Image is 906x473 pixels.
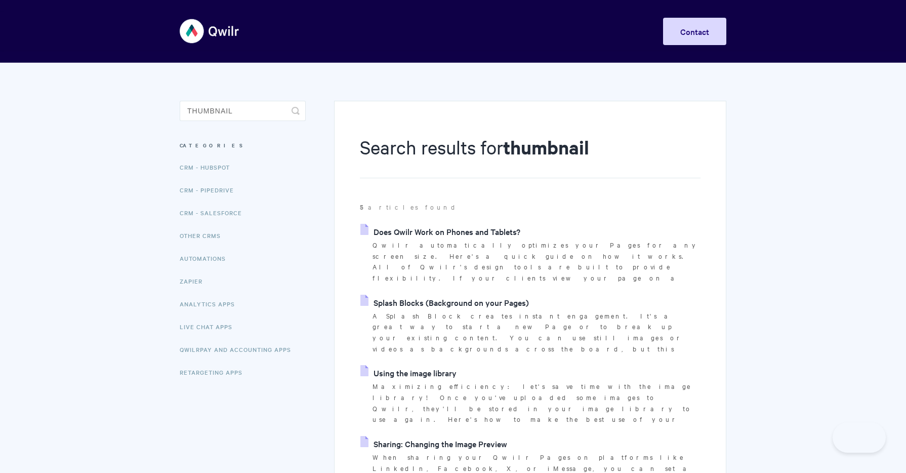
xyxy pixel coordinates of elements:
h3: Categories [180,136,306,154]
p: Qwilr automatically optimizes your Pages for any screen size. Here's a quick guide on how it work... [373,240,701,284]
a: Retargeting Apps [180,362,250,382]
input: Search [180,101,306,121]
h1: Search results for [360,134,701,178]
a: Sharing: Changing the Image Preview [360,436,507,451]
iframe: Toggle Customer Support [833,422,886,453]
a: QwilrPay and Accounting Apps [180,339,299,360]
p: articles found [360,202,701,213]
a: CRM - HubSpot [180,157,237,177]
p: Maximizing efficiency: let's save time with the image library! Once you've uploaded some images t... [373,381,701,425]
a: Analytics Apps [180,294,242,314]
a: Automations [180,248,233,268]
a: Splash Blocks (Background on your Pages) [360,295,529,310]
a: CRM - Pipedrive [180,180,241,200]
a: Contact [663,18,726,45]
strong: thumbnail [503,135,589,160]
img: Qwilr Help Center [180,12,240,50]
a: Using the image library [360,365,457,380]
a: CRM - Salesforce [180,203,250,223]
p: A Splash Block creates instant engagement. It's a great way to start a new Page or to break up yo... [373,310,701,354]
strong: 5 [360,202,368,212]
a: Does Qwilr Work on Phones and Tablets? [360,224,520,239]
a: Live Chat Apps [180,317,240,337]
a: Other CRMs [180,225,228,246]
a: Zapier [180,271,210,291]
